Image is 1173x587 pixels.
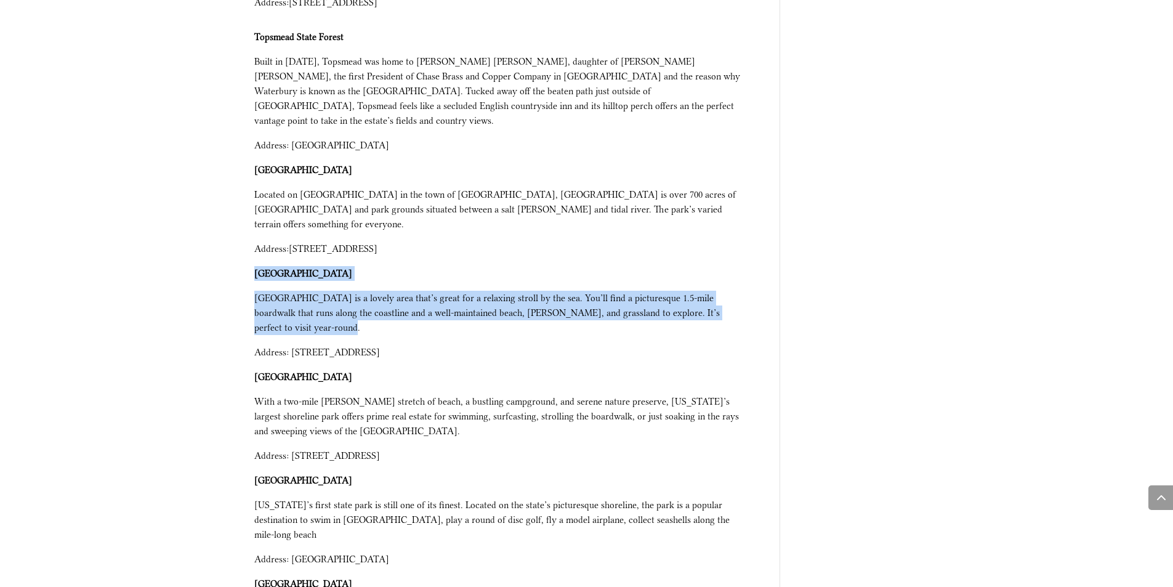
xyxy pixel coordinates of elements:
span: With a two-mile [PERSON_NAME] stretch of beach, a bustling campground, and serene nature preserve... [254,396,739,437]
span: Address: [GEOGRAPHIC_DATA] [254,140,389,151]
strong: [GEOGRAPHIC_DATA] [254,371,352,383]
span: Address: [GEOGRAPHIC_DATA] [254,554,389,565]
span: Address: [STREET_ADDRESS] [254,450,380,461]
span: Built in [DATE], Topsmead was home to [PERSON_NAME] [PERSON_NAME], daughter of [PERSON_NAME] [PER... [254,56,740,126]
span: Address: [STREET_ADDRESS] [254,347,380,358]
strong: [GEOGRAPHIC_DATA] [254,164,352,176]
span: [STREET_ADDRESS] [254,243,377,254]
strong: Topsmead State Forest [254,31,344,43]
span: Address: [254,243,289,254]
span: [GEOGRAPHIC_DATA] is a lovely area that’s great for a relaxing stroll by the sea. You’ll find a p... [254,293,720,333]
span: Located on [GEOGRAPHIC_DATA] in the town of [GEOGRAPHIC_DATA], [GEOGRAPHIC_DATA] is over 700 acre... [254,189,736,230]
strong: [GEOGRAPHIC_DATA] [254,268,352,279]
strong: [GEOGRAPHIC_DATA] [254,475,352,486]
span: [US_STATE]’s first state park is still one of its finest. Located on the state’s picturesque shor... [254,500,730,540]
